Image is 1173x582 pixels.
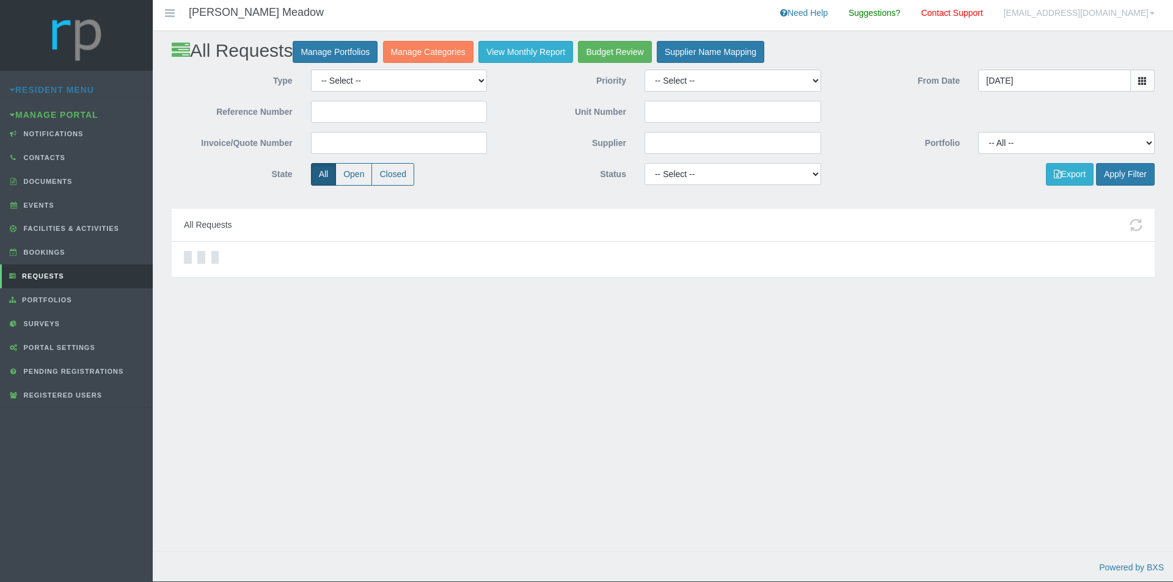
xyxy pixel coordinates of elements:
[163,132,302,150] label: Invoice/Quote Number
[19,272,64,280] span: Requests
[189,7,324,19] h4: [PERSON_NAME] Meadow
[163,101,302,119] label: Reference Number
[21,178,73,185] span: Documents
[1046,163,1094,186] button: Export
[21,154,65,161] span: Contacts
[21,130,84,137] span: Notifications
[383,41,473,64] a: Manage Categories
[172,209,1155,242] div: All Requests
[21,202,54,209] span: Events
[19,296,72,304] span: Portfolios
[10,110,98,120] a: Manage Portal
[830,70,970,88] label: From Date
[496,132,635,150] label: Supplier
[496,101,635,119] label: Unit Number
[311,163,337,186] label: All
[293,41,378,64] a: Manage Portfolios
[496,163,635,181] label: Status
[371,163,414,186] label: Closed
[21,320,60,327] span: Surveys
[21,344,95,351] span: Portal Settings
[21,368,124,375] span: Pending Registrations
[830,132,970,150] label: Portfolio
[1096,163,1155,186] button: Apply Filter
[163,70,302,88] label: Type
[10,85,94,95] a: Resident Menu
[578,41,651,64] a: Budget Review
[335,163,372,186] label: Open
[21,225,119,232] span: Facilities & Activities
[163,163,302,181] label: State
[478,41,573,64] a: View Monthly Report
[21,391,102,399] span: Registered Users
[496,70,635,88] label: Priority
[1099,562,1164,572] a: Powered by BXS
[21,249,65,256] span: Bookings
[172,40,1155,63] h2: All Requests
[197,251,205,264] div: Loading…
[657,41,764,64] a: Supplier Name Mapping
